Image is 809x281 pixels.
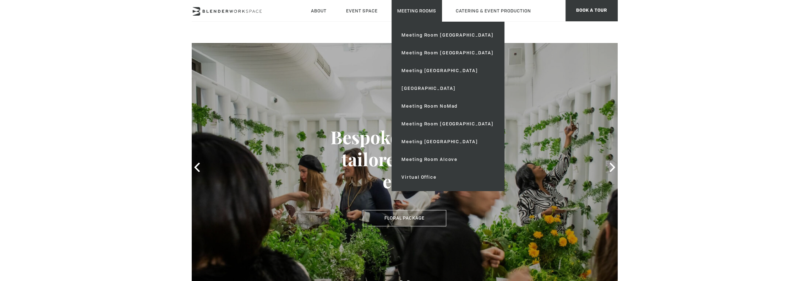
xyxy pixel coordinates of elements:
[396,133,499,151] a: Meeting [GEOGRAPHIC_DATA]
[396,115,499,133] a: Meeting Room [GEOGRAPHIC_DATA]
[396,80,499,97] a: [GEOGRAPHIC_DATA]
[396,151,499,168] a: Meeting Room Alcove
[396,44,499,62] a: Meeting Room [GEOGRAPHIC_DATA]
[396,97,499,115] a: Meeting Room NoMad
[323,126,486,192] h3: Bespoke bouquets tailored to your event
[396,168,499,186] a: Virtual Office
[396,26,499,44] a: Meeting Room [GEOGRAPHIC_DATA]
[396,62,499,80] a: Meeting [GEOGRAPHIC_DATA]
[363,210,446,226] a: Floral Package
